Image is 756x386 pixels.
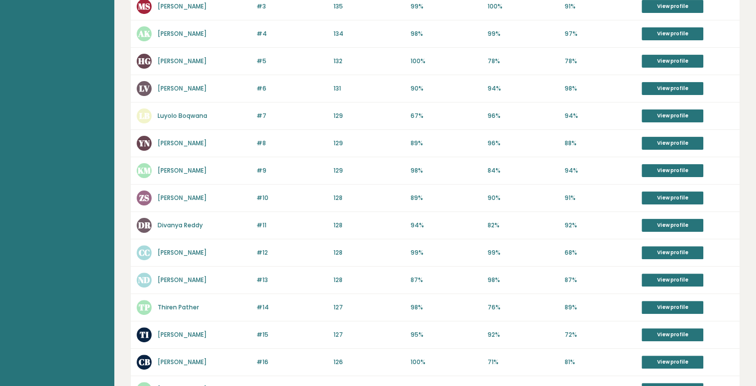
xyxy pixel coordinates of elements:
[256,248,328,257] p: #12
[411,248,482,257] p: 99%
[139,247,150,258] text: CC
[488,330,559,339] p: 92%
[642,274,703,287] a: View profile
[334,221,405,230] p: 128
[334,139,405,148] p: 129
[411,139,482,148] p: 89%
[642,356,703,369] a: View profile
[138,28,151,39] text: AK
[565,139,636,148] p: 88%
[565,29,636,38] p: 97%
[642,192,703,204] a: View profile
[488,193,559,202] p: 90%
[334,111,405,120] p: 129
[565,166,636,175] p: 94%
[334,2,405,11] p: 135
[139,192,149,203] text: ZS
[488,276,559,285] p: 98%
[138,55,151,67] text: HG
[488,2,559,11] p: 100%
[411,330,482,339] p: 95%
[158,166,207,175] a: [PERSON_NAME]
[158,248,207,257] a: [PERSON_NAME]
[565,330,636,339] p: 72%
[334,303,405,312] p: 127
[488,303,559,312] p: 76%
[565,193,636,202] p: 91%
[565,84,636,93] p: 98%
[642,246,703,259] a: View profile
[411,276,482,285] p: 87%
[138,137,150,149] text: YN
[565,111,636,120] p: 94%
[256,166,328,175] p: #9
[158,276,207,284] a: [PERSON_NAME]
[642,82,703,95] a: View profile
[158,2,207,10] a: [PERSON_NAME]
[642,219,703,232] a: View profile
[139,301,150,313] text: TP
[334,248,405,257] p: 128
[158,330,207,339] a: [PERSON_NAME]
[411,57,482,66] p: 100%
[256,84,328,93] p: #6
[488,111,559,120] p: 96%
[158,29,207,38] a: [PERSON_NAME]
[642,27,703,40] a: View profile
[158,358,207,366] a: [PERSON_NAME]
[138,274,150,286] text: ND
[256,303,328,312] p: #14
[256,330,328,339] p: #15
[642,328,703,341] a: View profile
[158,193,207,202] a: [PERSON_NAME]
[158,303,199,311] a: Thiren Pather
[411,166,482,175] p: 98%
[565,358,636,367] p: 81%
[488,84,559,93] p: 94%
[642,301,703,314] a: View profile
[256,193,328,202] p: #10
[411,193,482,202] p: 89%
[642,137,703,150] a: View profile
[334,57,405,66] p: 132
[158,221,203,229] a: Divanya Reddy
[411,29,482,38] p: 98%
[411,111,482,120] p: 67%
[158,57,207,65] a: [PERSON_NAME]
[256,57,328,66] p: #5
[334,29,405,38] p: 134
[158,84,207,93] a: [PERSON_NAME]
[138,165,151,176] text: KM
[334,358,405,367] p: 126
[334,166,405,175] p: 129
[256,358,328,367] p: #16
[488,57,559,66] p: 78%
[488,248,559,257] p: 99%
[256,2,328,11] p: #3
[158,139,207,147] a: [PERSON_NAME]
[256,276,328,285] p: #13
[256,221,328,230] p: #11
[488,166,559,175] p: 84%
[334,84,405,93] p: 131
[411,303,482,312] p: 98%
[565,2,636,11] p: 91%
[158,111,207,120] a: Luyolo Boqwana
[565,221,636,230] p: 92%
[411,84,482,93] p: 90%
[138,219,151,231] text: DR
[256,29,328,38] p: #4
[642,55,703,68] a: View profile
[488,139,559,148] p: 96%
[139,83,150,94] text: LV
[488,358,559,367] p: 71%
[565,276,636,285] p: 87%
[411,358,482,367] p: 100%
[411,221,482,230] p: 94%
[256,111,328,120] p: #7
[642,164,703,177] a: View profile
[565,303,636,312] p: 89%
[334,276,405,285] p: 128
[334,193,405,202] p: 128
[488,221,559,230] p: 82%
